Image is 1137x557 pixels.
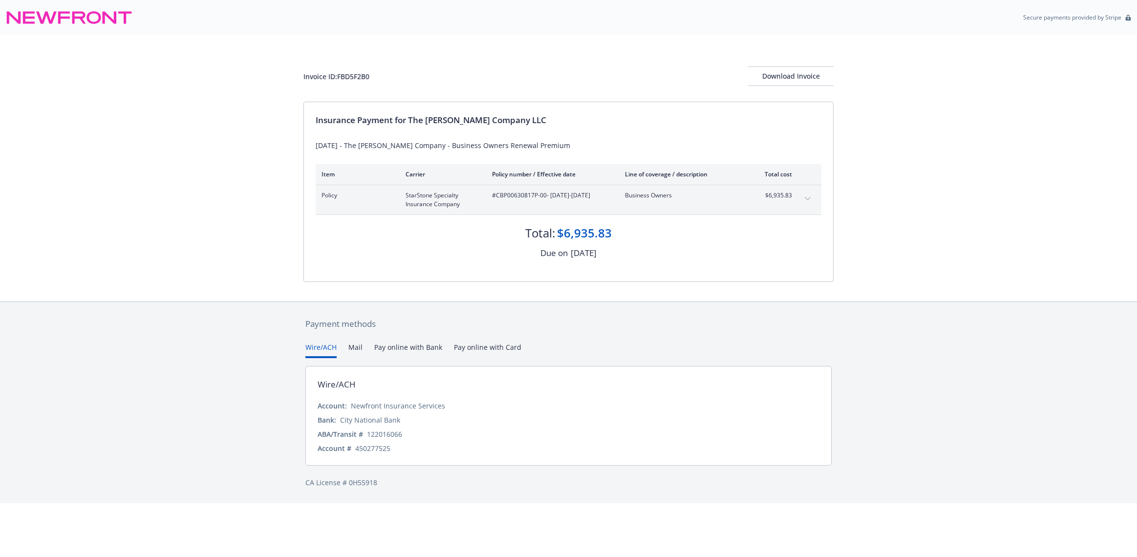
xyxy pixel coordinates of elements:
div: Insurance Payment for The [PERSON_NAME] Company LLC [316,114,821,127]
div: Account: [318,401,347,411]
div: Invoice ID: FBD5F2B0 [303,71,369,82]
div: 122016066 [367,429,402,439]
div: [DATE] [571,247,597,259]
div: ABA/Transit # [318,429,363,439]
div: Payment methods [305,318,832,330]
div: [DATE] - The [PERSON_NAME] Company - Business Owners Renewal Premium [316,140,821,150]
button: Wire/ACH [305,342,337,358]
div: Download Invoice [748,67,834,86]
div: Carrier [406,170,476,178]
button: Pay online with Card [454,342,521,358]
span: StarStone Specialty Insurance Company [406,191,476,209]
div: 450277525 [355,443,390,453]
div: Line of coverage / description [625,170,740,178]
div: Newfront Insurance Services [351,401,445,411]
span: Business Owners [625,191,740,200]
span: Policy [322,191,390,200]
button: Pay online with Bank [374,342,442,358]
div: City National Bank [340,415,400,425]
div: Wire/ACH [318,378,356,391]
p: Secure payments provided by Stripe [1023,13,1121,21]
div: $6,935.83 [557,225,612,241]
div: Total cost [755,170,792,178]
div: Policy number / Effective date [492,170,609,178]
button: expand content [800,191,815,207]
div: Total: [525,225,555,241]
span: $6,935.83 [755,191,792,200]
div: PolicyStarStone Specialty Insurance Company#CBP00630817P-00- [DATE]-[DATE]Business Owners$6,935.8... [316,185,821,214]
div: Account # [318,443,351,453]
button: Download Invoice [748,66,834,86]
span: #CBP00630817P-00 - [DATE]-[DATE] [492,191,609,200]
button: Mail [348,342,363,358]
div: Bank: [318,415,336,425]
div: CA License # 0H55918 [305,477,832,488]
div: Due on [540,247,568,259]
div: Item [322,170,390,178]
